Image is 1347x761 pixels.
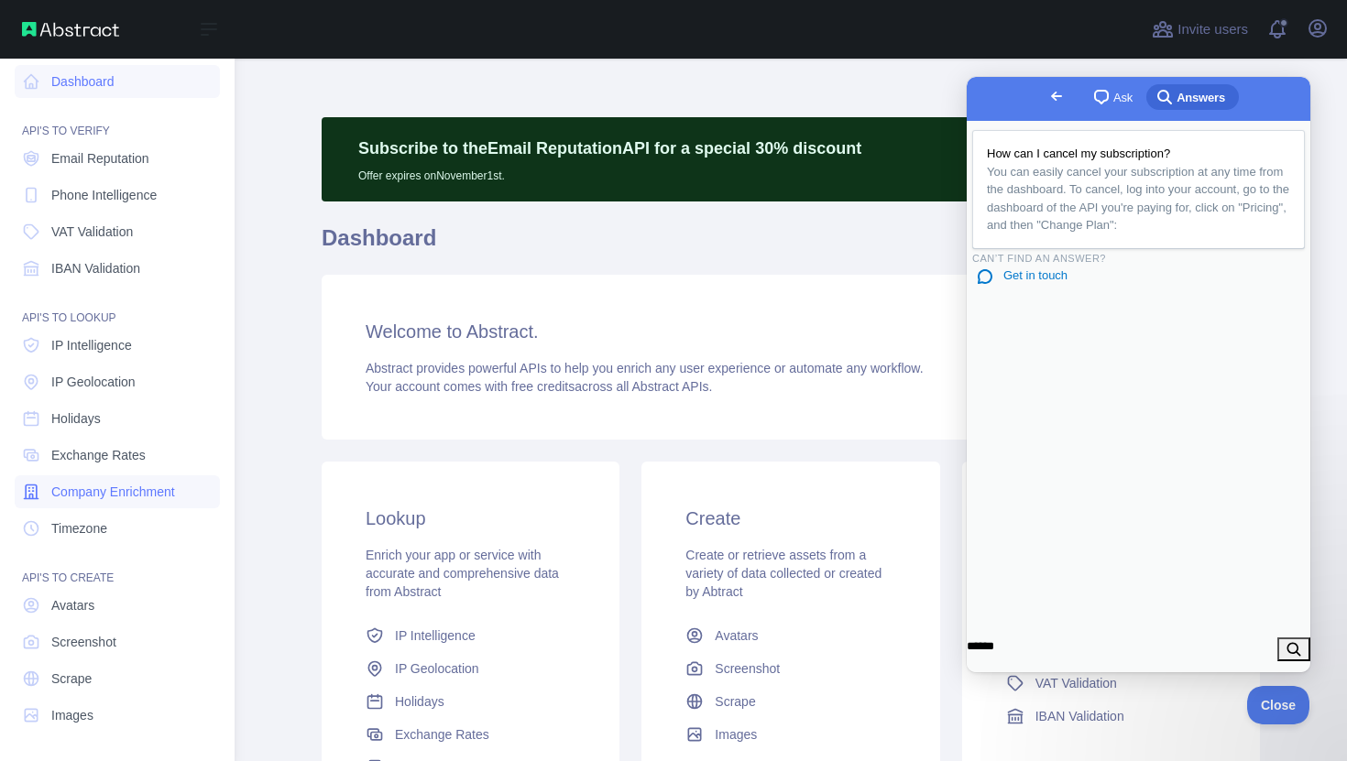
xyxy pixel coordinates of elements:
[715,692,755,711] span: Scrape
[51,519,107,538] span: Timezone
[358,652,583,685] a: IP Geolocation
[715,725,757,744] span: Images
[15,215,220,248] a: VAT Validation
[15,699,220,732] a: Images
[395,626,476,645] span: IP Intelligence
[999,700,1223,733] a: IBAN Validation
[51,186,157,204] span: Phone Intelligence
[395,692,444,711] span: Holidays
[51,633,116,651] span: Screenshot
[511,379,575,394] span: free credits
[51,409,101,428] span: Holidays
[15,102,220,138] div: API'S TO VERIFY
[322,223,1260,267] h1: Dashboard
[395,659,479,678] span: IP Geolocation
[358,136,861,161] p: Subscribe to the Email Reputation API for a special 30 % discount
[51,669,92,688] span: Scrape
[51,223,133,241] span: VAT Validation
[15,402,220,435] a: Holidays
[51,483,175,501] span: Company Enrichment
[51,706,93,724] span: Images
[366,319,1216,344] h3: Welcome to Abstract.
[15,142,220,175] a: Email Reputation
[1035,707,1124,725] span: IBAN Validation
[15,475,220,508] a: Company Enrichment
[967,77,1310,672] iframe: Help Scout Beacon - Live Chat, Contact Form, and Knowledge Base
[358,718,583,751] a: Exchange Rates
[358,161,861,183] p: Offer expires on November 1st.
[1035,674,1117,692] span: VAT Validation
[358,619,583,652] a: IP Intelligence
[15,179,220,212] a: Phone Intelligence
[678,619,903,652] a: Avatars
[51,259,140,277] span: IBAN Validation
[678,652,903,685] a: Screenshot
[1177,19,1248,40] span: Invite users
[366,506,575,531] h3: Lookup
[15,549,220,585] div: API'S TO CREATE
[15,625,220,658] a: Screenshot
[366,361,924,375] span: Abstract provides powerful APIs to help you enrich any user experience or automate any workflow.
[685,548,882,599] span: Create or retrieve assets from a variety of data collected or created by Abtract
[15,65,220,98] a: Dashboard
[678,718,903,751] a: Images
[15,365,220,398] a: IP Geolocation
[15,512,220,545] a: Timezone
[51,446,146,464] span: Exchange Rates
[51,336,132,354] span: IP Intelligence
[366,548,559,599] span: Enrich your app or service with accurate and comprehensive data from Abstract
[15,439,220,472] a: Exchange Rates
[395,725,489,744] span: Exchange Rates
[1247,686,1310,724] iframe: Help Scout Beacon - Close
[366,379,712,394] span: Your account comes with across all Abstract APIs.
[15,589,220,622] a: Avatars
[358,685,583,718] a: Holidays
[15,662,220,695] a: Scrape
[15,329,220,362] a: IP Intelligence
[22,22,119,37] img: Abstract API
[51,373,136,391] span: IP Geolocation
[51,149,149,168] span: Email Reputation
[51,596,94,614] span: Avatars
[678,685,903,718] a: Scrape
[999,667,1223,700] a: VAT Validation
[15,288,220,325] div: API'S TO LOOKUP
[715,659,780,678] span: Screenshot
[685,506,895,531] h3: Create
[715,626,758,645] span: Avatars
[15,252,220,285] a: IBAN Validation
[1148,15,1252,44] button: Invite users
